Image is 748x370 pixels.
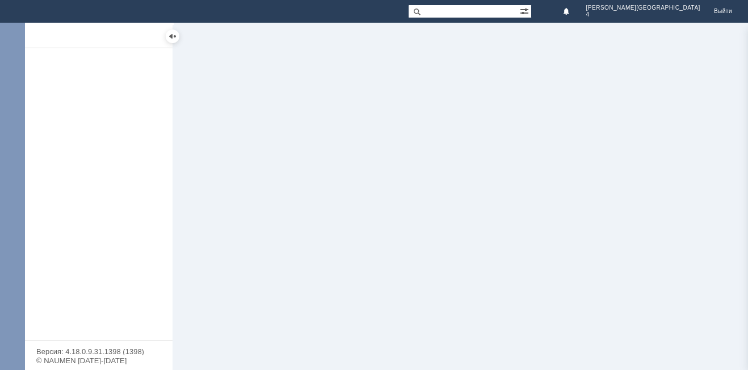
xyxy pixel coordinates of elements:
span: Расширенный поиск [520,5,531,16]
span: 4 [586,11,700,18]
span: [PERSON_NAME][GEOGRAPHIC_DATA] [586,5,700,11]
div: Версия: 4.18.0.9.31.1398 (1398) [36,348,161,355]
div: Скрыть меню [166,30,179,43]
div: © NAUMEN [DATE]-[DATE] [36,357,161,364]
